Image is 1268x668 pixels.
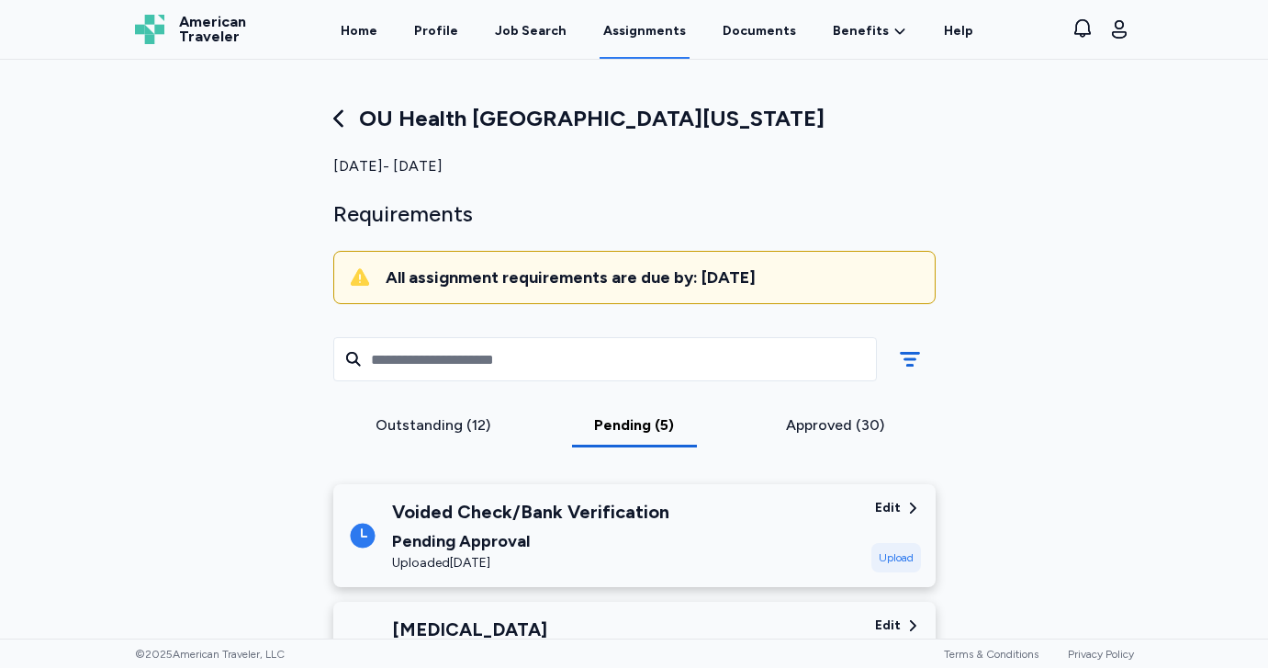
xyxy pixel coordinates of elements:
div: Uploaded [DATE] [392,554,669,572]
div: Approved (30) [742,414,928,436]
div: Outstanding (12) [341,414,527,436]
div: Job Search [495,22,567,40]
div: Edit [875,617,901,635]
div: Requirements [333,199,936,229]
a: Assignments [600,2,690,59]
div: OU Health [GEOGRAPHIC_DATA][US_STATE] [333,104,936,133]
span: Benefits [833,22,889,40]
div: [MEDICAL_DATA] [392,617,547,642]
a: Privacy Policy [1068,648,1134,661]
span: American Traveler [179,15,246,44]
div: [DATE] - [DATE] [333,155,936,177]
div: Upload [871,543,921,572]
div: All assignment requirements are due by: [DATE] [386,266,920,289]
span: © 2025 American Traveler, LLC [135,647,285,662]
div: Pending (5) [541,414,727,436]
div: Pending Approval [392,528,669,554]
a: Benefits [833,22,907,40]
div: Edit [875,499,901,517]
div: Voided Check/Bank Verification [392,499,669,525]
a: Terms & Conditions [944,648,1038,661]
img: Logo [135,15,164,44]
